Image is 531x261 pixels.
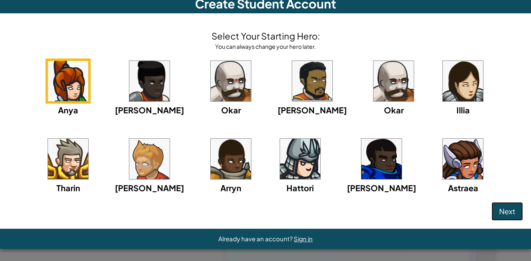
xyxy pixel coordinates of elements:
[129,61,170,101] img: portrait.png
[129,139,170,179] img: portrait.png
[384,105,404,115] span: Okar
[212,29,320,42] h4: Select Your Starting Hero:
[492,202,523,221] button: Next
[443,61,483,101] img: portrait.png
[373,61,414,101] img: portrait.png
[212,42,320,50] div: You can always change your hero later.
[48,61,88,101] img: portrait.png
[211,139,251,179] img: portrait.png
[361,139,402,179] img: portrait.png
[347,183,416,193] span: [PERSON_NAME]
[221,105,241,115] span: Okar
[278,105,347,115] span: [PERSON_NAME]
[58,105,78,115] span: Anya
[48,139,88,179] img: portrait.png
[115,183,184,193] span: [PERSON_NAME]
[448,183,478,193] span: Astraea
[115,105,184,115] span: [PERSON_NAME]
[286,183,314,193] span: Hattori
[294,235,313,242] a: Sign in
[499,207,515,216] span: Next
[218,235,294,242] span: Already have an account?
[280,139,320,179] img: portrait.png
[56,183,80,193] span: Tharin
[220,183,241,193] span: Arryn
[443,139,483,179] img: portrait.png
[292,61,332,101] img: portrait.png
[211,61,251,101] img: portrait.png
[456,105,470,115] span: Illia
